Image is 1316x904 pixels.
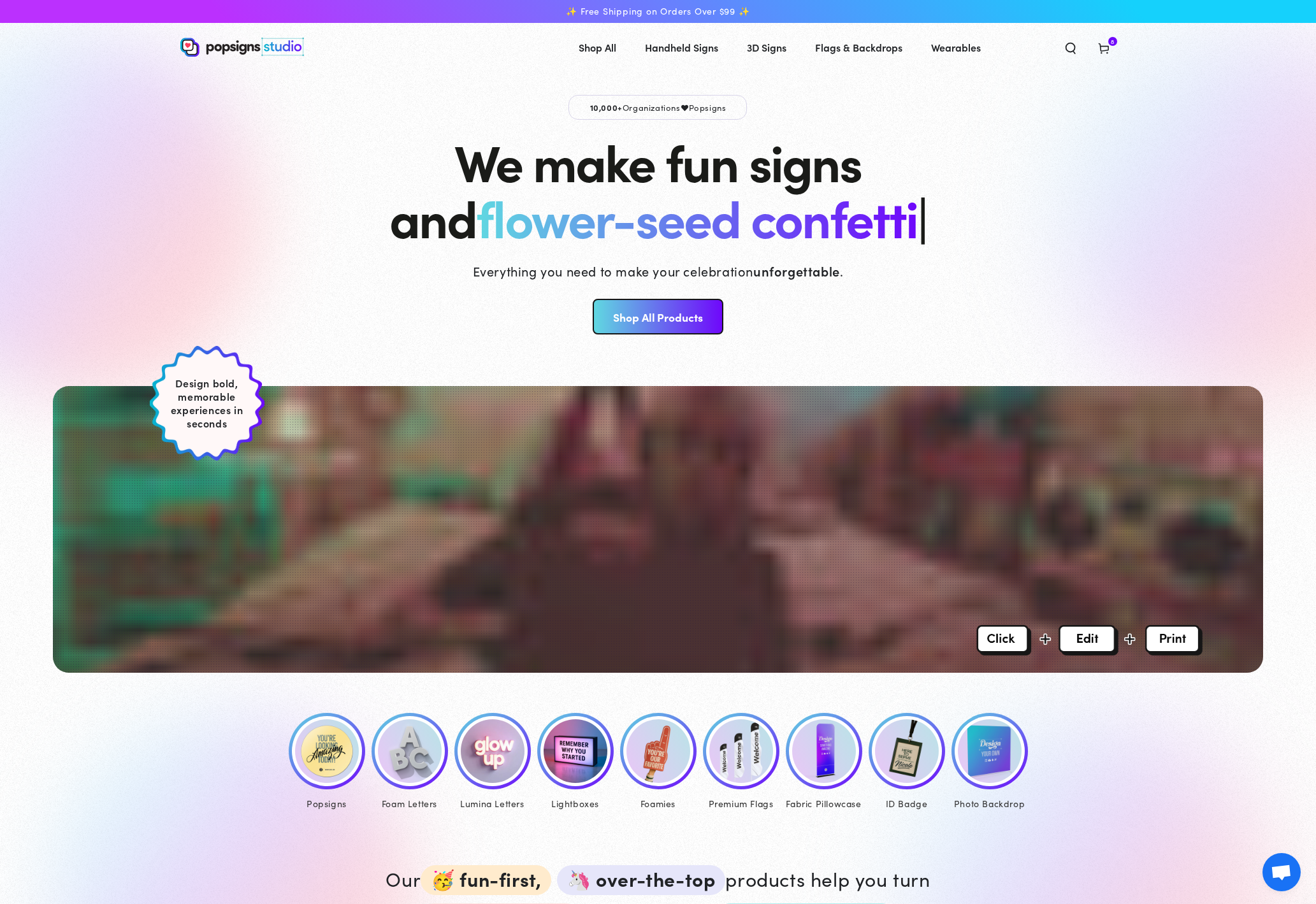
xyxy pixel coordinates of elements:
div: Lightboxes [537,796,614,812]
a: ID Badge ID Badge [865,713,948,812]
a: Lumina Lightboxes Lightboxes [534,713,617,812]
a: Shop All Products [593,299,723,334]
span: 8 [1111,37,1115,46]
a: Lumina Letters Lumina Letters [451,713,534,812]
img: Overlay Image [976,625,1203,656]
div: Photo Backdrop [951,796,1028,812]
p: Organizations Popsigns [568,95,747,120]
span: flower-seed confetti [476,181,917,252]
span: 3D Signs [747,38,786,57]
div: ID Badge [869,796,945,812]
a: Shop All [569,31,626,64]
span: | [917,180,927,252]
div: Premium Flags [703,796,779,812]
div: Lumina Letters [454,796,531,812]
div: Fabric Pillowcase [786,796,862,812]
div: Popsigns [289,796,365,812]
summary: Search our site [1054,33,1087,61]
img: Foamies® [626,719,690,783]
a: Foam Letters Foam Letters [368,713,451,812]
a: Foamies® Foamies [617,713,700,812]
span: ✨ Free Shipping on Orders Over $99 ✨ [566,6,749,17]
img: ID Badge [875,719,939,783]
span: 🦄 over-the-top [557,865,725,895]
span: Handheld Signs [645,38,718,57]
img: Photo Backdrop [958,719,1022,783]
div: Foamies [620,796,697,812]
span: Wearables [931,38,981,57]
img: Popsigns Studio [180,38,304,57]
img: Foam Letters [378,719,442,783]
span: Flags & Backdrops [815,38,902,57]
div: Open chat [1262,853,1301,891]
a: Flags & Backdrops [806,31,912,64]
a: Premium Feather Flags Premium Flags [700,713,783,812]
img: Fabric Pillowcase [792,719,856,783]
a: 3D Signs [737,31,796,64]
a: Fabric Pillowcase Fabric Pillowcase [783,713,865,812]
span: 10,000+ [590,101,623,113]
strong: unforgettable [753,262,840,280]
span: Shop All [579,38,616,57]
img: Popsigns [295,719,359,783]
div: Foam Letters [372,796,448,812]
a: Popsigns Popsigns [286,713,368,812]
a: Handheld Signs [635,31,728,64]
img: Lumina Lightboxes [544,719,607,783]
img: Premium Feather Flags [709,719,773,783]
p: Everything you need to make your celebration . [473,262,844,280]
h1: We make fun signs and [389,133,927,245]
span: 🥳 fun-first, [421,865,551,895]
a: Photo Backdrop Photo Backdrop [948,713,1031,812]
img: Lumina Letters [461,719,524,783]
a: Wearables [922,31,990,64]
